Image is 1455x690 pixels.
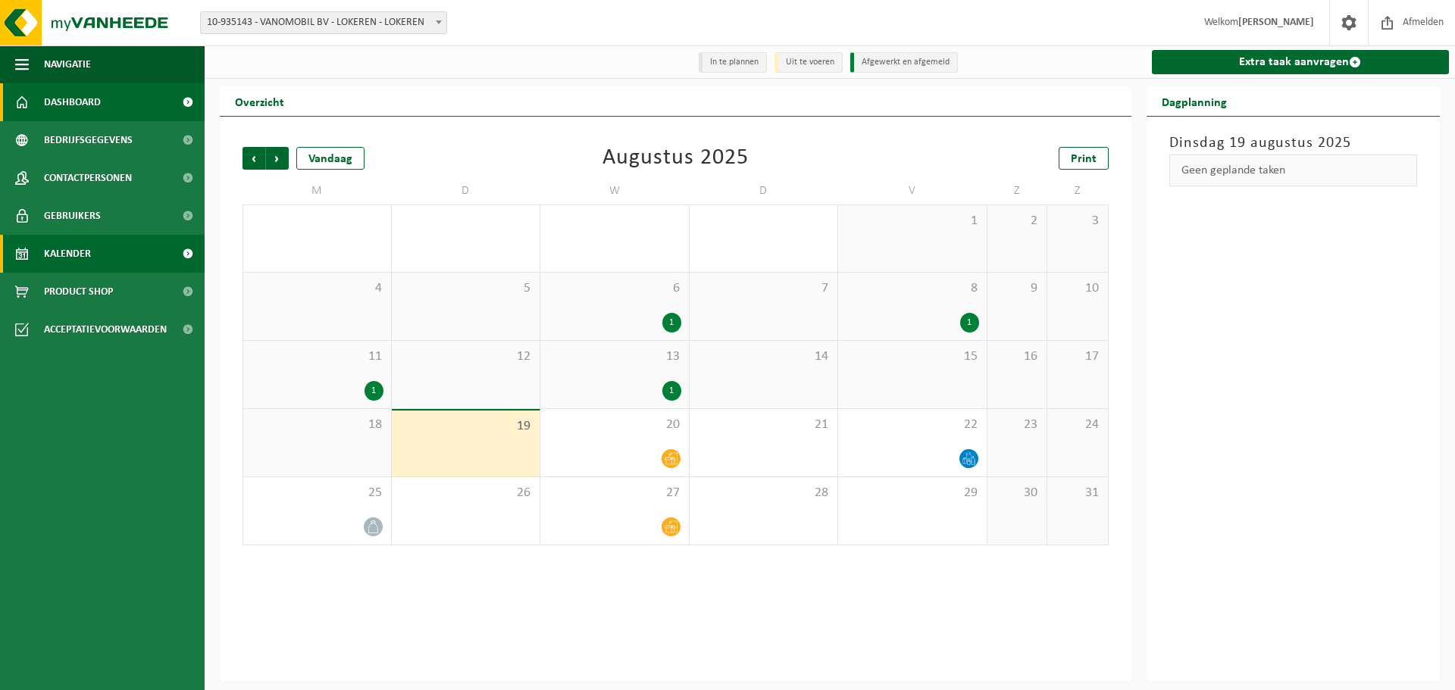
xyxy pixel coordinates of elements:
td: V [838,177,987,205]
span: 30 [995,485,1040,501]
span: 12 [399,348,533,365]
span: Navigatie [44,45,91,83]
td: D [392,177,541,205]
span: 3 [1055,213,1100,229]
span: Product Shop [44,273,113,311]
span: 5 [399,280,533,297]
span: 25 [251,485,383,501]
span: 27 [548,485,681,501]
a: Extra taak aanvragen [1152,50,1450,74]
li: In te plannen [699,52,767,73]
span: 2 [995,213,1040,229]
span: 28 [697,485,831,501]
span: Volgende [266,147,289,170]
div: Geen geplande taken [1169,155,1418,186]
span: 20 [548,417,681,433]
span: 6 [548,280,681,297]
strong: [PERSON_NAME] [1238,17,1314,28]
span: Dashboard [44,83,101,121]
span: 13 [548,348,681,365]
span: 9 [995,280,1040,297]
span: 7 [697,280,831,297]
div: Vandaag [296,147,365,170]
td: Z [1047,177,1108,205]
span: Print [1071,153,1097,165]
span: 26 [399,485,533,501]
td: M [242,177,392,205]
div: 1 [662,313,681,333]
span: 8 [846,280,979,297]
span: 29 [846,485,979,501]
span: 17 [1055,348,1100,365]
div: Augustus 2025 [602,147,749,170]
span: Acceptatievoorwaarden [44,311,167,348]
span: Kalender [44,235,91,273]
h3: Dinsdag 19 augustus 2025 [1169,132,1418,155]
span: Contactpersonen [44,159,132,197]
span: 10-935143 - VANOMOBIL BV - LOKEREN - LOKEREN [200,11,447,34]
td: D [690,177,839,205]
span: 21 [697,417,831,433]
h2: Dagplanning [1147,86,1242,116]
li: Afgewerkt en afgemeld [850,52,958,73]
span: 23 [995,417,1040,433]
span: 4 [251,280,383,297]
span: Gebruikers [44,197,101,235]
span: 31 [1055,485,1100,501]
li: Uit te voeren [774,52,843,73]
span: 1 [846,213,979,229]
a: Print [1059,147,1109,170]
span: 18 [251,417,383,433]
h2: Overzicht [220,86,299,116]
span: 10-935143 - VANOMOBIL BV - LOKEREN - LOKEREN [201,12,446,33]
span: 19 [399,418,533,435]
div: 1 [662,381,681,401]
div: 1 [960,313,979,333]
span: 15 [846,348,979,365]
span: 16 [995,348,1040,365]
td: W [540,177,690,205]
td: Z [987,177,1048,205]
span: 22 [846,417,979,433]
span: Vorige [242,147,265,170]
span: Bedrijfsgegevens [44,121,133,159]
span: 11 [251,348,383,365]
div: 1 [365,381,383,401]
span: 10 [1055,280,1100,297]
span: 14 [697,348,831,365]
span: 24 [1055,417,1100,433]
